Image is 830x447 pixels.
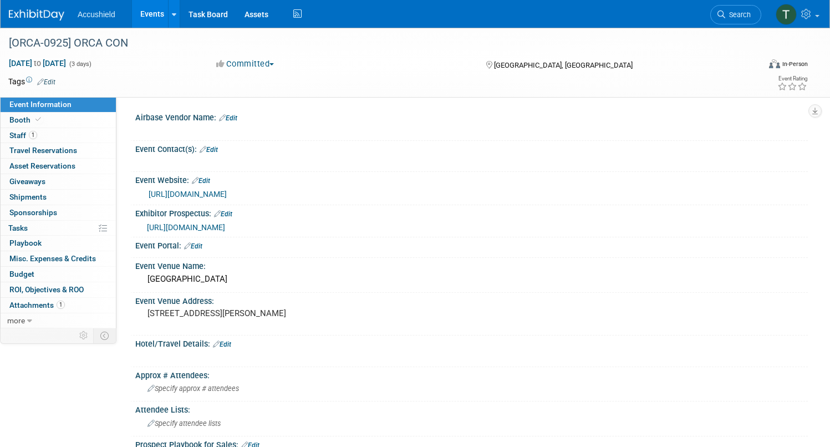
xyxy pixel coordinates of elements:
[9,161,75,170] span: Asset Reservations
[777,76,807,82] div: Event Rating
[9,177,45,186] span: Giveaways
[212,58,278,70] button: Committed
[213,341,231,348] a: Edit
[57,301,65,309] span: 1
[1,113,116,128] a: Booth
[1,190,116,205] a: Shipments
[1,251,116,266] a: Misc. Expenses & Credits
[74,328,94,343] td: Personalize Event Tab Strip
[135,402,808,415] div: Attendee Lists:
[94,328,116,343] td: Toggle Event Tabs
[135,172,808,186] div: Event Website:
[1,97,116,112] a: Event Information
[1,205,116,220] a: Sponsorships
[710,5,761,24] a: Search
[769,59,780,68] img: Format-Inperson.png
[9,9,64,21] img: ExhibitDay
[9,254,96,263] span: Misc. Expenses & Credits
[9,208,57,217] span: Sponsorships
[135,205,808,220] div: Exhibitor Prospectus:
[1,221,116,236] a: Tasks
[9,146,77,155] span: Travel Reservations
[78,10,115,19] span: Accushield
[1,298,116,313] a: Attachments1
[147,384,239,393] span: Specify approx # attendees
[9,192,47,201] span: Shipments
[29,131,37,139] span: 1
[1,313,116,328] a: more
[135,237,808,252] div: Event Portal:
[9,238,42,247] span: Playbook
[135,109,808,124] div: Airbase Vendor Name:
[9,100,72,109] span: Event Information
[192,177,210,185] a: Edit
[37,78,55,86] a: Edit
[219,114,237,122] a: Edit
[32,59,43,68] span: to
[689,58,808,74] div: Event Format
[184,242,202,250] a: Edit
[9,301,65,309] span: Attachments
[200,146,218,154] a: Edit
[9,270,34,278] span: Budget
[1,236,116,251] a: Playbook
[149,190,227,199] a: [URL][DOMAIN_NAME]
[494,61,633,69] span: [GEOGRAPHIC_DATA], [GEOGRAPHIC_DATA]
[135,258,808,272] div: Event Venue Name:
[68,60,91,68] span: (3 days)
[135,336,808,350] div: Hotel/Travel Details:
[776,4,797,25] img: Tyler DuPree
[135,293,808,307] div: Event Venue Address:
[1,143,116,158] a: Travel Reservations
[135,141,808,155] div: Event Contact(s):
[144,271,800,288] div: [GEOGRAPHIC_DATA]
[9,285,84,294] span: ROI, Objectives & ROO
[214,210,232,218] a: Edit
[135,367,808,381] div: Approx # Attendees:
[5,33,740,53] div: [ORCA-0925] ORCA CON
[782,60,808,68] div: In-Person
[1,159,116,174] a: Asset Reservations
[9,115,43,124] span: Booth
[1,128,116,143] a: Staff1
[1,282,116,297] a: ROI, Objectives & ROO
[147,419,221,428] span: Specify attendee lists
[7,316,25,325] span: more
[1,267,116,282] a: Budget
[9,131,37,140] span: Staff
[8,58,67,68] span: [DATE] [DATE]
[8,76,55,87] td: Tags
[147,223,225,232] a: [URL][DOMAIN_NAME]
[35,116,41,123] i: Booth reservation complete
[147,308,403,318] pre: [STREET_ADDRESS][PERSON_NAME]
[8,223,28,232] span: Tasks
[725,11,751,19] span: Search
[1,174,116,189] a: Giveaways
